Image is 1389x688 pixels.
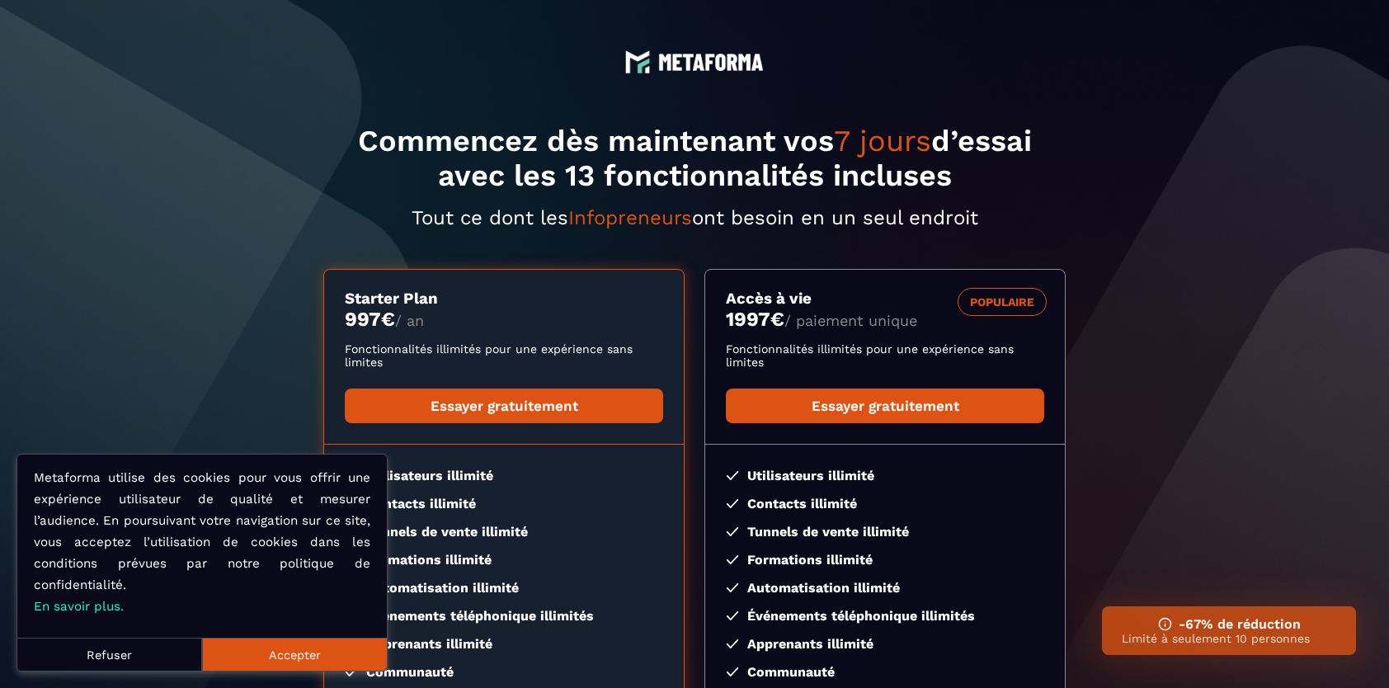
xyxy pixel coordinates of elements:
h3: Starter Plan [345,290,663,308]
img: checked [726,611,739,620]
p: Metaforma utilise des cookies pour vous offrir une expérience utilisateur de qualité et mesurer l... [34,467,370,617]
img: logo [658,54,764,71]
img: ifno [1158,617,1172,631]
span: / paiement unique [784,312,917,329]
span: 7 jours [834,124,931,158]
p: Limité à seulement 10 personnes [1122,632,1336,645]
currency: € [381,308,395,331]
li: Tunnels de vente illimité [345,524,663,540]
img: checked [345,667,358,676]
li: Contacts illimité [345,496,663,511]
img: checked [726,499,739,508]
money: 1997 [726,308,784,331]
h3: Accès à vie [726,290,1044,308]
img: checked [726,639,739,648]
p: Fonctionnalités illimités pour une expérience sans limites [345,342,663,369]
span: Infopreneurs [568,206,692,229]
li: Événements téléphonique illimités [345,608,663,624]
li: Tunnels de vente illimité [726,524,1044,540]
li: Formations illimité [345,552,663,568]
img: checked [726,667,739,676]
currency: € [770,308,784,331]
img: checked [726,555,739,564]
a: Essayer gratuitement [726,389,1044,423]
button: Accepter [202,638,387,671]
li: Formations illimité [726,552,1044,568]
money: 997 [345,308,395,331]
li: Apprenants illimité [726,636,1044,652]
img: checked [726,471,739,480]
button: Refuser [17,638,202,671]
li: Événements téléphonique illimités [726,608,1044,624]
li: Automatisation illimité [345,580,663,596]
div: POPULAIRE [958,288,1047,316]
li: Apprenants illimité [345,636,663,652]
img: logo [625,49,650,74]
li: Utilisateurs illimité [345,468,663,483]
h1: Commencez dès maintenant vos d’essai avec les 13 fonctionnalités incluses [323,124,1066,193]
a: En savoir plus. [34,599,124,614]
img: checked [726,527,739,536]
li: Automatisation illimité [726,580,1044,596]
li: Contacts illimité [726,496,1044,511]
img: checked [726,583,739,592]
li: Communauté [345,664,663,680]
a: Essayer gratuitement [345,389,663,423]
li: Communauté [726,664,1044,680]
span: / an [395,312,424,329]
h3: -67% de réduction [1122,616,1336,632]
p: Fonctionnalités illimités pour une expérience sans limites [726,342,1044,369]
li: Utilisateurs illimité [726,468,1044,483]
p: Tout ce dont les ont besoin en un seul endroit [323,206,1066,229]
